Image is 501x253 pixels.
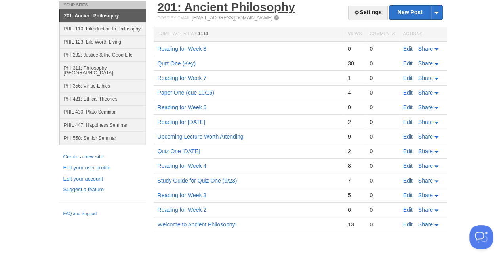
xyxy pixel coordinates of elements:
a: Edit [403,133,413,140]
span: Share [418,192,433,198]
a: Edit [403,75,413,81]
span: Share [418,148,433,154]
div: 0 [370,74,395,82]
a: Reading for Week 4 [158,163,206,169]
a: Edit [403,46,413,52]
a: FAQ and Support [63,210,141,217]
th: Views [344,27,366,42]
span: Share [418,133,433,140]
div: 2 [348,118,362,126]
a: 201: Ancient Philosophy [158,0,295,13]
a: Phil 356: Virtue Ethics [60,79,146,92]
div: 0 [348,104,362,111]
div: 0 [370,89,395,96]
span: Share [418,163,433,169]
div: 30 [348,60,362,67]
div: 0 [370,148,395,155]
div: 0 [348,45,362,52]
div: 0 [370,45,395,52]
a: Reading for Week 3 [158,192,206,198]
a: [EMAIL_ADDRESS][DOMAIN_NAME] [192,15,272,21]
a: PHIL 430: Plato Seminar [60,105,146,118]
div: 1 [348,74,362,82]
span: Share [418,207,433,213]
a: Phil 311: Philosophy [GEOGRAPHIC_DATA] [60,61,146,79]
a: Edit [403,119,413,125]
div: 0 [370,104,395,111]
div: 5 [348,192,362,199]
a: Edit [403,221,413,228]
span: Share [418,46,433,52]
th: Homepage Views [154,27,344,42]
a: Edit [403,192,413,198]
div: 4 [348,89,362,96]
a: Suggest a feature [63,186,141,194]
a: Edit [403,163,413,169]
a: PHIL 110: Introduction to Philosophy [60,22,146,35]
a: 201: Ancient Philosophy [60,10,146,22]
span: Share [418,89,433,96]
div: 2 [348,148,362,155]
a: Reading for Week 7 [158,75,206,81]
a: Upcoming Lecture Worth Attending [158,133,244,140]
a: Phil 421: Ethical Theories [60,92,146,105]
span: Share [418,177,433,184]
iframe: Help Scout Beacon - Open [469,225,493,249]
a: Quiz One (Key) [158,60,196,67]
a: Edit [403,89,413,96]
span: Share [418,104,433,110]
span: Share [418,119,433,125]
span: Post by Email [158,15,190,20]
div: 0 [370,177,395,184]
span: Share [418,221,433,228]
a: PHIL 123: Life Worth Living [60,35,146,48]
div: 0 [370,118,395,126]
div: 0 [370,162,395,169]
div: 0 [370,133,395,140]
a: Edit [403,60,413,67]
div: 0 [370,221,395,228]
span: Share [418,75,433,81]
div: 0 [370,60,395,67]
th: Actions [399,27,447,42]
a: Edit [403,148,413,154]
a: Reading for Week 8 [158,46,206,52]
a: PHIL 447: Happiness Seminar [60,118,146,131]
span: 1111 [198,31,209,36]
a: New Post [389,6,442,19]
a: Phil 550: Senior Seminar [60,131,146,145]
a: Reading for Week 6 [158,104,206,110]
a: Reading for Week 2 [158,207,206,213]
a: Edit [403,104,413,110]
a: Phil 232: Justice & the Good Life [60,48,146,61]
div: 8 [348,162,362,169]
div: 7 [348,177,362,184]
a: Paper One (due 10/15) [158,89,214,96]
a: Edit [403,177,413,184]
div: 9 [348,133,362,140]
a: Edit [403,207,413,213]
a: Edit your user profile [63,164,141,172]
a: Quiz One [DATE] [158,148,200,154]
a: Welcome to Ancient Philosophy! [158,221,237,228]
div: 0 [370,206,395,213]
div: 13 [348,221,362,228]
a: Edit your account [63,175,141,183]
span: Share [418,60,433,67]
a: Create a new site [63,153,141,161]
div: 0 [370,192,395,199]
a: Settings [348,6,387,20]
li: Your Sites [59,1,146,9]
div: 6 [348,206,362,213]
a: Study Guide for Quiz One (9/23) [158,177,237,184]
a: Reading for [DATE] [158,119,205,125]
th: Comments [366,27,399,42]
